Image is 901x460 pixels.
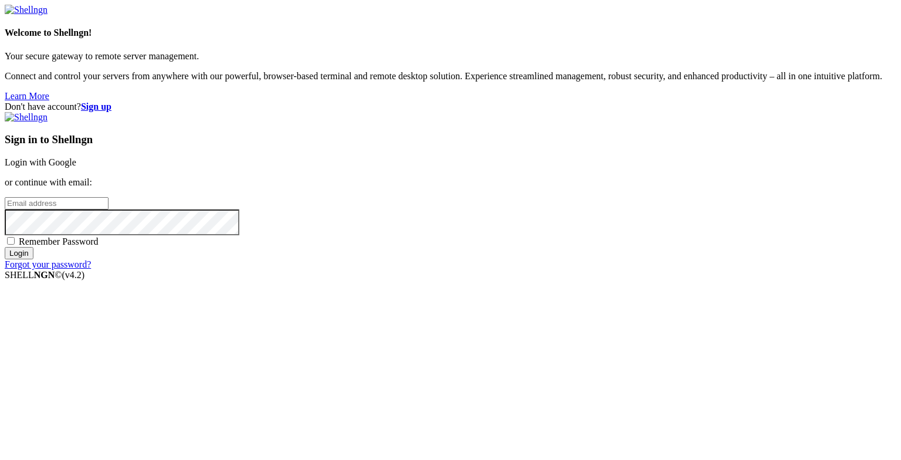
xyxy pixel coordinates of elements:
[5,270,84,280] span: SHELL ©
[5,28,896,38] h4: Welcome to Shellngn!
[5,259,91,269] a: Forgot your password?
[5,102,896,112] div: Don't have account?
[5,51,896,62] p: Your secure gateway to remote server management.
[19,236,99,246] span: Remember Password
[7,237,15,245] input: Remember Password
[81,102,111,111] a: Sign up
[5,91,49,101] a: Learn More
[5,177,896,188] p: or continue with email:
[34,270,55,280] b: NGN
[5,133,896,146] h3: Sign in to Shellngn
[5,157,76,167] a: Login with Google
[5,197,109,209] input: Email address
[5,71,896,82] p: Connect and control your servers from anywhere with our powerful, browser-based terminal and remo...
[5,112,48,123] img: Shellngn
[5,5,48,15] img: Shellngn
[62,270,85,280] span: 4.2.0
[5,247,33,259] input: Login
